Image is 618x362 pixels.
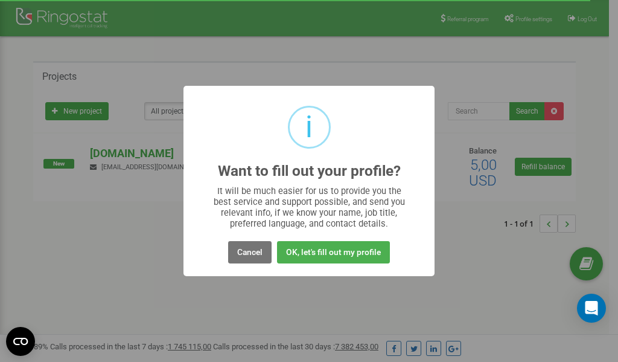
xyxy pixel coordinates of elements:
div: i [305,108,313,147]
button: Cancel [228,241,272,263]
h2: Want to fill out your profile? [218,163,401,179]
button: OK, let's fill out my profile [277,241,390,263]
div: It will be much easier for us to provide you the best service and support possible, and send you ... [208,186,411,229]
button: Open CMP widget [6,327,35,356]
div: Open Intercom Messenger [577,294,606,323]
